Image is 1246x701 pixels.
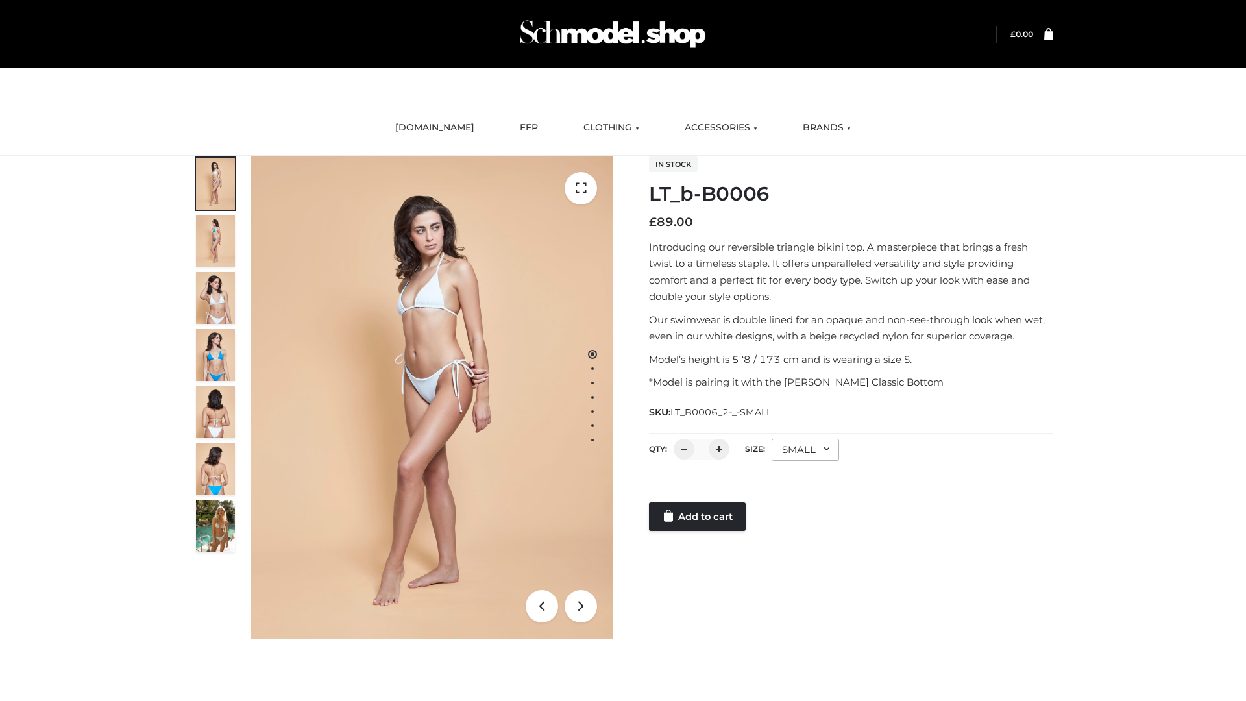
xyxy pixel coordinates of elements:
[1010,29,1033,39] a: £0.00
[510,114,548,142] a: FFP
[649,502,746,531] a: Add to cart
[196,215,235,267] img: ArielClassicBikiniTop_CloudNine_AzureSky_OW114ECO_2-scaled.jpg
[1010,29,1016,39] span: £
[574,114,649,142] a: CLOTHING
[196,329,235,381] img: ArielClassicBikiniTop_CloudNine_AzureSky_OW114ECO_4-scaled.jpg
[251,156,613,639] img: ArielClassicBikiniTop_CloudNine_AzureSky_OW114ECO_1
[649,215,657,229] span: £
[196,158,235,210] img: ArielClassicBikiniTop_CloudNine_AzureSky_OW114ECO_1-scaled.jpg
[649,156,698,172] span: In stock
[649,312,1053,345] p: Our swimwear is double lined for an opaque and non-see-through look when wet, even in our white d...
[196,443,235,495] img: ArielClassicBikiniTop_CloudNine_AzureSky_OW114ECO_8-scaled.jpg
[196,386,235,438] img: ArielClassicBikiniTop_CloudNine_AzureSky_OW114ECO_7-scaled.jpg
[649,215,693,229] bdi: 89.00
[649,351,1053,368] p: Model’s height is 5 ‘8 / 173 cm and is wearing a size S.
[1010,29,1033,39] bdi: 0.00
[675,114,767,142] a: ACCESSORIES
[515,8,710,60] img: Schmodel Admin 964
[385,114,484,142] a: [DOMAIN_NAME]
[649,239,1053,305] p: Introducing our reversible triangle bikini top. A masterpiece that brings a fresh twist to a time...
[793,114,861,142] a: BRANDS
[745,444,765,454] label: Size:
[649,182,1053,206] h1: LT_b-B0006
[196,272,235,324] img: ArielClassicBikiniTop_CloudNine_AzureSky_OW114ECO_3-scaled.jpg
[670,406,772,418] span: LT_B0006_2-_-SMALL
[772,439,839,461] div: SMALL
[649,404,773,420] span: SKU:
[196,500,235,552] img: Arieltop_CloudNine_AzureSky2.jpg
[649,444,667,454] label: QTY:
[649,374,1053,391] p: *Model is pairing it with the [PERSON_NAME] Classic Bottom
